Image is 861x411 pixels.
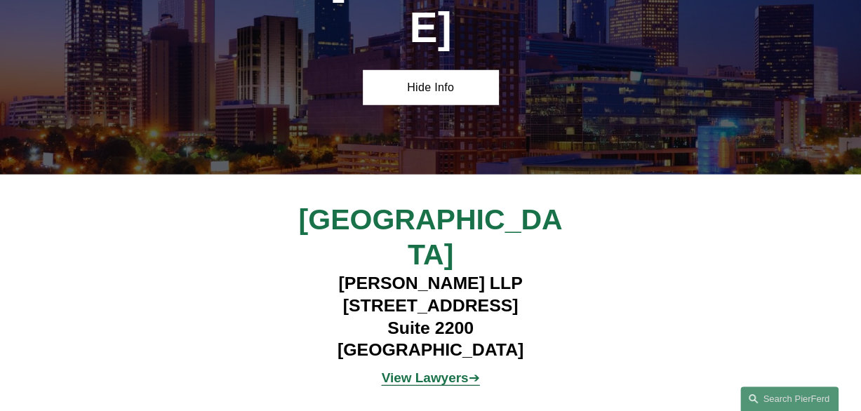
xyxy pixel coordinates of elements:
[262,272,599,361] h4: [PERSON_NAME] LLP [STREET_ADDRESS] Suite 2200 [GEOGRAPHIC_DATA]
[740,386,839,411] a: Search this site
[298,203,562,271] span: [GEOGRAPHIC_DATA]
[382,370,469,385] strong: View Lawyers
[363,70,498,105] a: Hide Info
[382,370,480,385] a: View Lawyers➔
[382,370,480,385] span: ➔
